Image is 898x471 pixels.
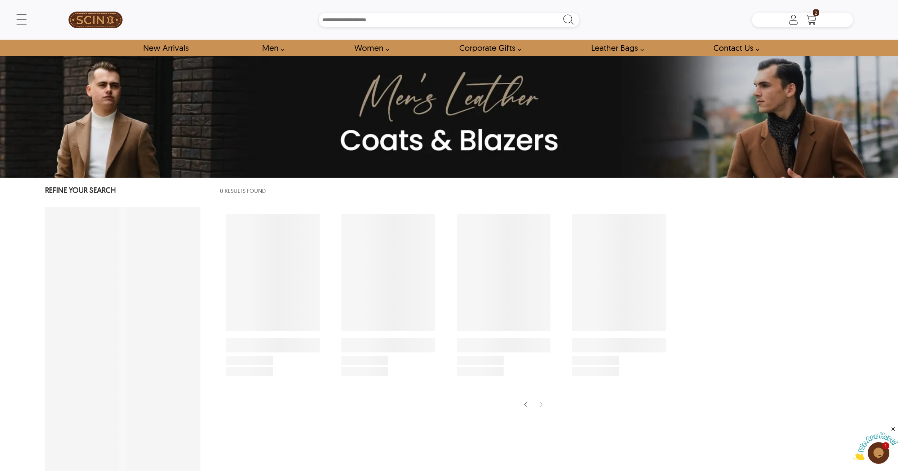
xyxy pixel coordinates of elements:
span: 0 Results Found [220,186,266,195]
p: REFINE YOUR SEARCH [45,185,200,197]
a: contact-us [705,40,763,56]
a: Shop New Arrivals [135,40,196,56]
img: sprite-icon [538,401,544,408]
span: 2 [813,9,819,16]
a: Shopping Cart [804,14,819,25]
a: Shop Leather Corporate Gifts [451,40,525,56]
a: shop men's leather jackets [254,40,288,56]
a: Shop Women Leather Jackets [346,40,393,56]
img: SCIN [68,4,123,36]
a: Shop Leather Bags [583,40,648,56]
div: 0 Results Found [215,183,853,198]
iframe: chat widget [853,426,898,460]
a: SCIN [45,4,146,36]
img: sprite-icon [522,401,528,408]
